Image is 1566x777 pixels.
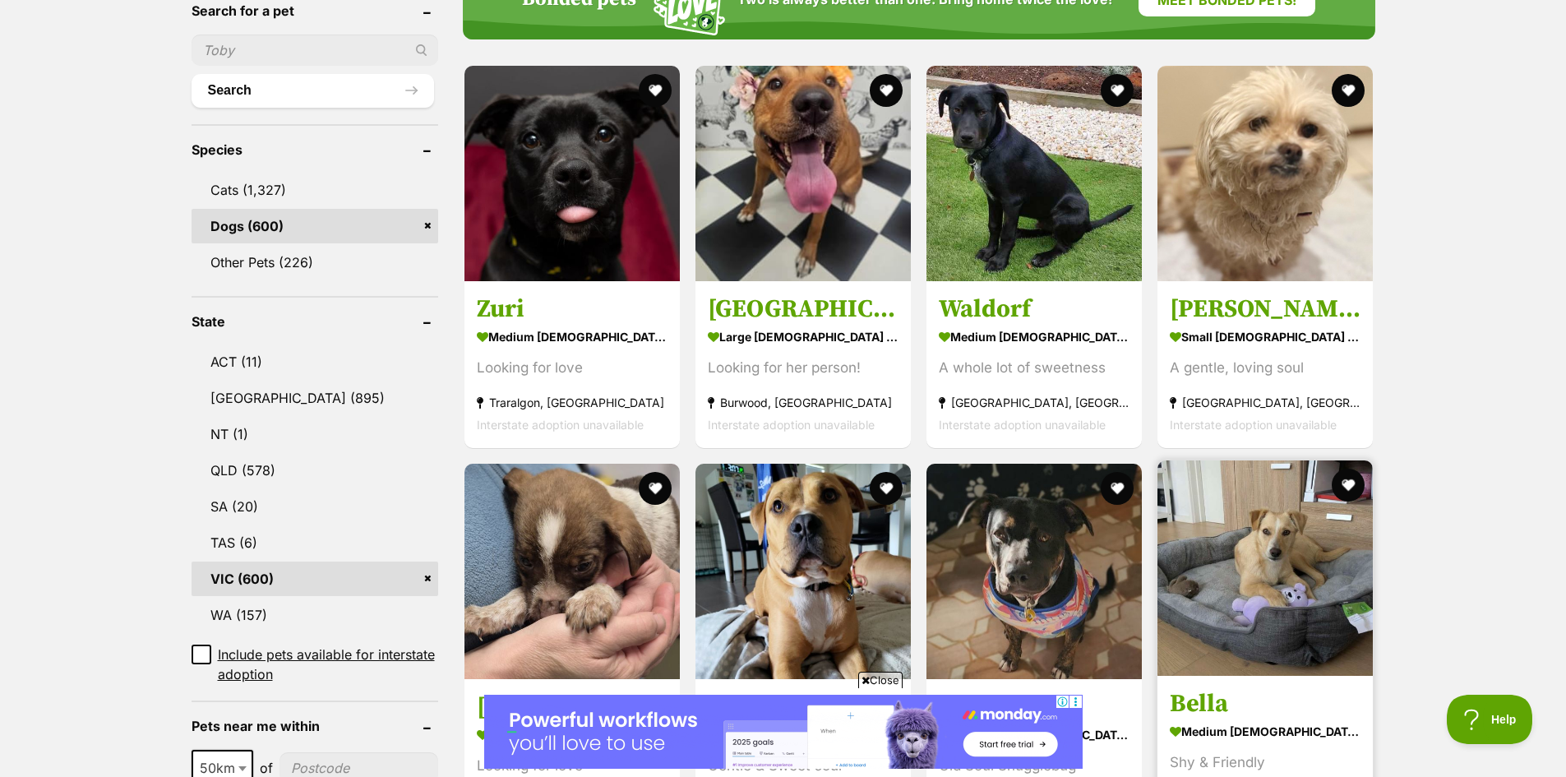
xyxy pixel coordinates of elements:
[939,294,1129,325] h3: Waldorf
[477,723,668,747] strong: small [DEMOGRAPHIC_DATA] Dog
[192,173,438,207] a: Cats (1,327)
[477,418,644,432] span: Interstate adoption unavailable
[1170,418,1337,432] span: Interstate adoption unavailable
[695,464,911,679] img: Shadow - Mastiff Dog
[1170,752,1360,774] div: Shy & Friendly
[192,245,438,280] a: Other Pets (226)
[192,3,438,18] header: Search for a pet
[1170,294,1360,325] h3: [PERSON_NAME]
[858,672,903,688] span: Close
[695,66,911,281] img: Verona - Shar-Pei x Mastiff Dog
[477,294,668,325] h3: Zuri
[695,281,911,448] a: [GEOGRAPHIC_DATA] large [DEMOGRAPHIC_DATA] Dog Looking for her person! Burwood, [GEOGRAPHIC_DATA]...
[939,391,1129,414] strong: [GEOGRAPHIC_DATA], [GEOGRAPHIC_DATA]
[218,645,438,684] span: Include pets available for interstate adoption
[939,325,1129,349] strong: medium [DEMOGRAPHIC_DATA] Dog
[926,281,1142,448] a: Waldorf medium [DEMOGRAPHIC_DATA] Dog A whole lot of sweetness [GEOGRAPHIC_DATA], [GEOGRAPHIC_DAT...
[477,755,668,777] div: Looking for love
[192,645,438,684] a: Include pets available for interstate adoption
[464,464,680,679] img: Rupert - Border Collie Dog
[477,357,668,379] div: Looking for love
[1333,74,1365,107] button: favourite
[192,381,438,415] a: [GEOGRAPHIC_DATA] (895)
[464,66,680,281] img: Zuri - Staffordshire Bull Terrier Dog
[1333,469,1365,502] button: favourite
[1170,391,1360,414] strong: [GEOGRAPHIC_DATA], [GEOGRAPHIC_DATA]
[1170,325,1360,349] strong: small [DEMOGRAPHIC_DATA] Dog
[192,74,434,107] button: Search
[192,417,438,451] a: NT (1)
[192,35,438,66] input: Toby
[926,66,1142,281] img: Waldorf - Australian Cattle Dog x Australian Kelpie Dog
[708,418,875,432] span: Interstate adoption unavailable
[1170,357,1360,379] div: A gentle, loving soul
[1170,719,1360,743] strong: medium [DEMOGRAPHIC_DATA] Dog
[939,418,1106,432] span: Interstate adoption unavailable
[1170,688,1360,719] h3: Bella
[639,74,672,107] button: favourite
[870,472,903,505] button: favourite
[1157,460,1373,676] img: Bella - Border Collie Dog
[1157,66,1373,281] img: Margie - Maltese Dog
[639,472,672,505] button: favourite
[192,719,438,733] header: Pets near me within
[192,142,438,157] header: Species
[464,281,680,448] a: Zuri medium [DEMOGRAPHIC_DATA] Dog Looking for love Traralgon, [GEOGRAPHIC_DATA] Interstate adopt...
[939,357,1129,379] div: A whole lot of sweetness
[477,691,668,723] h3: [PERSON_NAME]
[708,325,898,349] strong: large [DEMOGRAPHIC_DATA] Dog
[708,391,898,414] strong: Burwood, [GEOGRAPHIC_DATA]
[192,525,438,560] a: TAS (6)
[192,314,438,329] header: State
[1101,74,1134,107] button: favourite
[1157,281,1373,448] a: [PERSON_NAME] small [DEMOGRAPHIC_DATA] Dog A gentle, loving soul [GEOGRAPHIC_DATA], [GEOGRAPHIC_D...
[1101,472,1134,505] button: favourite
[192,209,438,243] a: Dogs (600)
[708,357,898,379] div: Looking for her person!
[870,74,903,107] button: favourite
[926,464,1142,679] img: Amber - Staffordshire Bull Terrier Dog
[484,695,1083,769] iframe: Advertisement
[192,345,438,379] a: ACT (11)
[477,391,668,414] strong: Traralgon, [GEOGRAPHIC_DATA]
[192,598,438,632] a: WA (157)
[192,453,438,488] a: QLD (578)
[192,562,438,596] a: VIC (600)
[192,489,438,524] a: SA (20)
[477,325,668,349] strong: medium [DEMOGRAPHIC_DATA] Dog
[708,294,898,325] h3: [GEOGRAPHIC_DATA]
[1447,695,1533,744] iframe: Help Scout Beacon - Open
